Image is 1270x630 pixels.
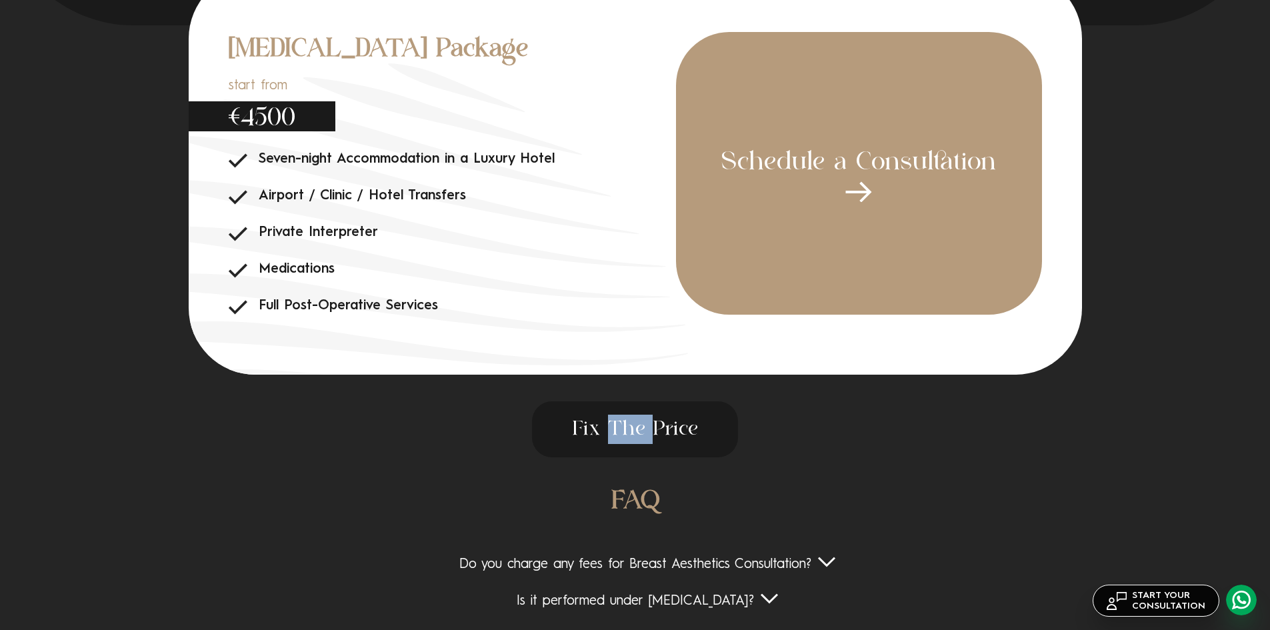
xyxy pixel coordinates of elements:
[229,261,676,278] li: Medications
[532,401,738,457] span: Fix The Price
[229,32,676,68] h4: [MEDICAL_DATA] Package
[229,188,676,205] li: Airport / Clinic / Hotel Transfers
[120,557,1150,573] div: Do you charge any fees for Breast Aesthetics Consultation?
[189,101,335,131] span: €4500
[229,78,335,95] span: start from
[120,593,1150,610] div: Is it performed under [MEDICAL_DATA]?
[845,181,872,202] img: package_arrow.png
[120,484,1150,520] h4: FAQ
[229,225,676,241] li: Private Interpreter
[1093,585,1219,617] a: START YOURCONSULTATION
[229,298,676,315] li: Full Post-Operative Services
[676,32,1042,315] div: Schedule a Consultation
[229,151,676,168] li: Seven-night Accommodation in a Luxury Hotel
